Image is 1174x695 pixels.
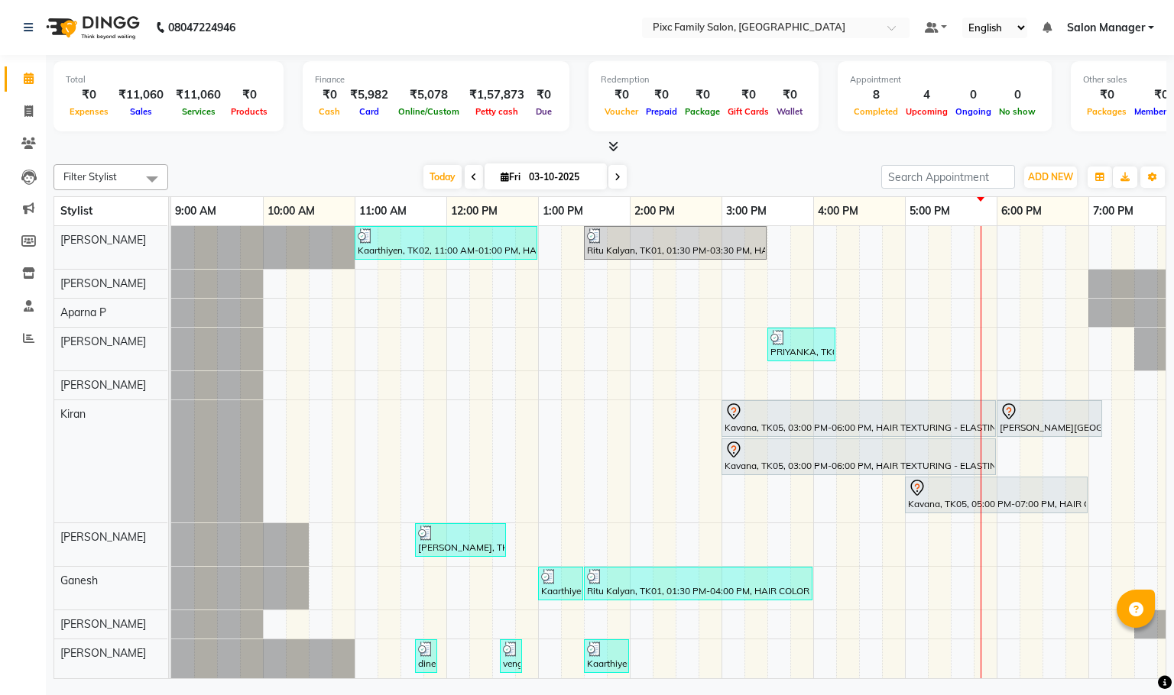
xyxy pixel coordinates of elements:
[66,106,112,117] span: Expenses
[585,642,628,671] div: Kaarthiyen, TK02, 01:30 PM-02:00 PM, HAIRCUT & STYLE (MEN) - HAIRCUT REGULAR (₹289)
[447,200,501,222] a: 12:00 PM
[60,646,146,660] span: [PERSON_NAME]
[60,233,146,247] span: [PERSON_NAME]
[952,86,995,104] div: 0
[264,200,319,222] a: 10:00 AM
[171,200,220,222] a: 9:00 AM
[417,525,504,554] div: [PERSON_NAME], TK07, 11:40 AM-12:40 PM, HAIRCUT & STYLE (MEN) - HAIRCUT REGULAR (₹289),HAIR SPA &...
[315,106,344,117] span: Cash
[532,106,556,117] span: Due
[170,86,227,104] div: ₹11,060
[681,86,724,104] div: ₹0
[642,106,681,117] span: Prepaid
[394,86,463,104] div: ₹5,078
[315,73,557,86] div: Finance
[60,305,106,319] span: Aparna P
[227,106,271,117] span: Products
[585,228,765,257] div: Ritu Kalyan, TK01, 01:30 PM-03:30 PM, HAIR COLOR - GLOBAL INOA SHORT
[39,6,144,49] img: logo
[995,106,1039,117] span: No show
[539,200,587,222] a: 1:00 PM
[178,106,219,117] span: Services
[850,86,902,104] div: 8
[906,479,1086,511] div: Kavana, TK05, 05:00 PM-07:00 PM, HAIR COLOR - GLOBAL HIGHLIGHTS (S)
[902,106,952,117] span: Upcoming
[1028,171,1073,183] span: ADD NEW
[1024,166,1077,188] button: ADD NEW
[60,617,146,631] span: [PERSON_NAME]
[60,378,146,392] span: [PERSON_NAME]
[227,86,271,104] div: ₹0
[463,86,530,104] div: ₹1,57,873
[850,106,902,117] span: Completed
[530,86,557,104] div: ₹0
[769,330,834,359] div: PRIYANKA, TK03, 03:30 PM-04:15 PM, WAXING COMBO 899 (₹899)
[1110,634,1159,680] iframe: chat widget
[417,642,436,671] div: dinesh, TK06, 11:40 AM-11:55 AM, HAIRCUT & STYLE (MEN) - [PERSON_NAME] TRIM (₹175)
[66,73,271,86] div: Total
[722,200,770,222] a: 3:00 PM
[472,106,522,117] span: Petty cash
[356,228,536,257] div: Kaarthiyen, TK02, 11:00 AM-01:00 PM, HAIR TEXTURING - LOREAL SMOOTHENING / STRAIGHTENING (S)
[60,407,86,421] span: Kiran
[998,402,1101,435] div: [PERSON_NAME][GEOGRAPHIC_DATA], 06:00 PM-07:10 PM, HYDRA FACIAL 2499
[724,86,773,104] div: ₹0
[60,335,146,348] span: [PERSON_NAME]
[1067,20,1145,36] span: Salon Manager
[773,106,806,117] span: Wallet
[112,86,170,104] div: ₹11,060
[126,106,156,117] span: Sales
[631,200,679,222] a: 2:00 PM
[497,171,524,183] span: Fri
[355,200,410,222] a: 11:00 AM
[540,569,582,598] div: Kaarthiyen, TK02, 01:00 PM-01:30 PM, HAIRCUT & STYLE (MEN) - HAIRCUT REGULAR (₹289)
[524,166,601,189] input: 2025-10-03
[1083,86,1130,104] div: ₹0
[642,86,681,104] div: ₹0
[681,106,724,117] span: Package
[997,200,1046,222] a: 6:00 PM
[952,106,995,117] span: Ongoing
[1089,200,1137,222] a: 7:00 PM
[344,86,394,104] div: ₹5,982
[724,106,773,117] span: Gift Cards
[881,165,1015,189] input: Search Appointment
[995,86,1039,104] div: 0
[63,170,117,183] span: Filter Stylist
[585,569,811,598] div: Ritu Kalyan, TK01, 01:30 PM-04:00 PM, HAIR COLOR - GLOBAL HIGHLIGHTS (L) (₹5599),HAIRCUT AND STYL...
[906,200,954,222] a: 5:00 PM
[168,6,235,49] b: 08047224946
[850,73,1039,86] div: Appointment
[355,106,383,117] span: Card
[60,276,146,290] span: [PERSON_NAME]
[814,200,862,222] a: 4:00 PM
[773,86,806,104] div: ₹0
[66,86,112,104] div: ₹0
[1083,106,1130,117] span: Packages
[60,574,98,587] span: Ganesh
[394,106,463,117] span: Online/Custom
[601,86,642,104] div: ₹0
[601,73,806,86] div: Redemption
[423,165,462,189] span: Today
[60,204,92,218] span: Stylist
[902,86,952,104] div: 4
[501,642,521,671] div: vengal, TK08, 12:35 PM-12:50 PM, HAIRCUT & STYLE (MEN) - [PERSON_NAME] TRIM (₹175)
[60,530,146,544] span: [PERSON_NAME]
[601,106,642,117] span: Voucher
[723,402,994,435] div: Kavana, TK05, 03:00 PM-06:00 PM, HAIR TEXTURING - ELASTIN / [MEDICAL_DATA] (L)
[315,86,344,104] div: ₹0
[723,441,994,473] div: Kavana, TK05, 03:00 PM-06:00 PM, HAIR TEXTURING - ELASTIN / [MEDICAL_DATA] (L)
